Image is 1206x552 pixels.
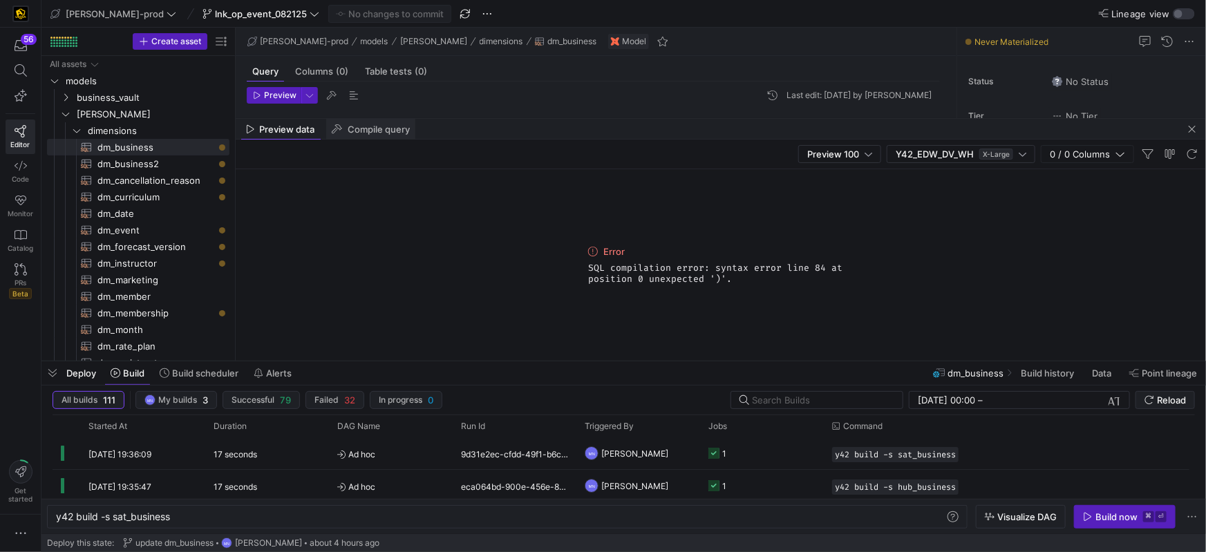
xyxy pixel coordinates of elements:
kbd: ⏎ [1156,511,1167,522]
span: Command [843,421,883,431]
span: Point lineage [1142,368,1197,379]
div: MN [144,394,156,406]
button: Build now⌘⏎ [1074,505,1176,529]
span: – [978,394,983,406]
span: 0 / 0 Columns [1050,149,1115,160]
div: 1 [722,470,726,502]
div: Press SPACE to select this row. [47,106,229,122]
span: [PERSON_NAME] [400,37,467,46]
span: [PERSON_NAME]-prod [66,8,164,19]
div: Press SPACE to select this row. [47,89,229,106]
span: Data [1092,368,1111,379]
div: Press SPACE to select this row. [47,288,229,305]
a: dm_business​​​​​​​​​​ [47,139,229,155]
div: MN [221,537,232,549]
a: dm_event​​​​​​​​​​ [47,222,229,238]
span: Build history [1021,368,1074,379]
span: Editor [11,140,30,149]
button: Alerts [247,361,298,385]
button: Create asset [133,33,207,50]
a: Catalog [6,223,35,258]
button: dimensions [476,33,527,50]
div: Press SPACE to select this row. [47,172,229,189]
span: Get started [8,486,32,503]
span: Duration [214,421,247,431]
a: PRsBeta [6,258,35,305]
span: dm_date​​​​​​​​​​ [97,206,214,222]
span: Visualize DAG [997,511,1057,522]
span: No Tier [1052,111,1097,122]
span: Table tests [365,67,427,76]
button: [PERSON_NAME]-prod [47,5,180,23]
button: 0 / 0 Columns [1041,145,1134,163]
button: lnk_op_event_082125 [199,5,323,23]
button: [PERSON_NAME] [397,33,471,50]
span: All builds [62,395,97,405]
div: Press SPACE to select this row. [47,155,229,172]
span: Build [123,368,144,379]
span: Deploy this state: [47,538,114,548]
span: Jobs [708,421,727,431]
div: Press SPACE to select this row. [47,189,229,205]
span: Triggered By [585,421,634,431]
div: MN [585,479,599,493]
a: dm_rate_plan​​​​​​​​​​ [47,338,229,354]
span: Alerts [266,368,292,379]
span: Beta [9,288,32,299]
span: Compile query [348,125,410,134]
span: Never Materialized [974,37,1048,47]
img: undefined [611,37,619,46]
button: All builds111 [53,391,124,409]
span: dm_forecast_version​​​​​​​​​​ [97,239,214,255]
button: update dm_businessMN[PERSON_NAME]about 4 hours ago [120,534,383,552]
div: Press SPACE to select this row. [53,437,1189,470]
button: Point lineage [1123,361,1203,385]
div: Press SPACE to select this row. [47,354,229,371]
img: No tier [1052,111,1063,122]
span: Preview 100 [807,149,859,160]
div: MN [585,446,599,460]
div: Press SPACE to select this row. [47,222,229,238]
a: dm_date​​​​​​​​​​ [47,205,229,222]
button: No tierNo Tier [1048,107,1101,125]
span: Monitor [8,209,33,218]
span: Started At [88,421,127,431]
div: Press SPACE to select this row. [47,272,229,288]
y42-duration: 17 seconds [214,482,257,492]
span: dm_business2​​​​​​​​​​ [97,156,214,172]
span: Preview data [260,125,315,134]
a: dm_curriculum​​​​​​​​​​ [47,189,229,205]
span: Ad hoc [337,470,444,503]
div: Press SPACE to select this row. [47,122,229,139]
span: 111 [103,394,115,406]
div: Press SPACE to select this row. [47,338,229,354]
span: update dm_business [135,538,214,548]
span: dm_member​​​​​​​​​​ [97,289,214,305]
button: Build [104,361,151,385]
div: Press SPACE to select this row. [47,73,229,89]
div: Press SPACE to select this row. [47,238,229,255]
span: Y42_EDW_DV_WH [896,149,974,160]
span: [DATE] 19:35:47 [88,482,151,492]
span: [PERSON_NAME] [77,106,227,122]
span: models [66,73,227,89]
span: 0 [428,394,433,406]
span: Reload [1157,394,1186,406]
div: All assets [50,59,86,69]
a: dm_cancellation_reason​​​​​​​​​​ [47,172,229,189]
span: dm_rate_plan​​​​​​​​​​ [97,339,214,354]
button: 56 [6,33,35,58]
span: Tier [968,111,1037,121]
button: Data [1086,361,1120,385]
span: Deploy [66,368,96,379]
a: Code [6,154,35,189]
span: Columns [295,67,348,76]
span: DAG Name [337,421,380,431]
span: Build scheduler [172,368,238,379]
input: Search Builds [752,394,892,406]
span: dm_instructor​​​​​​​​​​ [97,256,214,272]
img: https://storage.googleapis.com/y42-prod-data-exchange/images/uAsz27BndGEK0hZWDFeOjoxA7jCwgK9jE472... [14,7,28,21]
span: [PERSON_NAME] [235,538,302,548]
span: dm_month​​​​​​​​​​ [97,322,214,338]
a: dm_business2​​​​​​​​​​ [47,155,229,172]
